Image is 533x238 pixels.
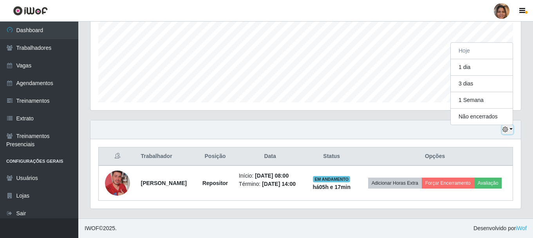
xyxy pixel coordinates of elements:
th: Opções [357,147,513,166]
span: © 2025 . [85,224,117,233]
th: Posição [196,147,234,166]
time: [DATE] 08:00 [255,173,289,179]
button: Não encerrados [451,109,513,125]
strong: Repositor [202,180,228,186]
strong: [PERSON_NAME] [141,180,186,186]
th: Trabalhador [136,147,196,166]
a: iWof [516,225,527,231]
strong: há 05 h e 17 min [313,184,351,190]
button: 1 Semana [451,92,513,109]
span: IWOF [85,225,99,231]
th: Status [306,147,357,166]
button: Avaliação [474,178,502,189]
li: Início: [239,172,302,180]
button: Adicionar Horas Extra [368,178,422,189]
li: Término: [239,180,302,188]
span: Desenvolvido por [473,224,527,233]
button: Hoje [451,43,513,59]
button: Forçar Encerramento [422,178,474,189]
time: [DATE] 14:00 [262,181,296,187]
button: 3 dias [451,76,513,92]
th: Data [234,147,306,166]
button: 1 dia [451,59,513,76]
img: 1741878920639.jpeg [105,161,130,205]
span: EM ANDAMENTO [313,176,350,182]
img: CoreUI Logo [13,6,48,16]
